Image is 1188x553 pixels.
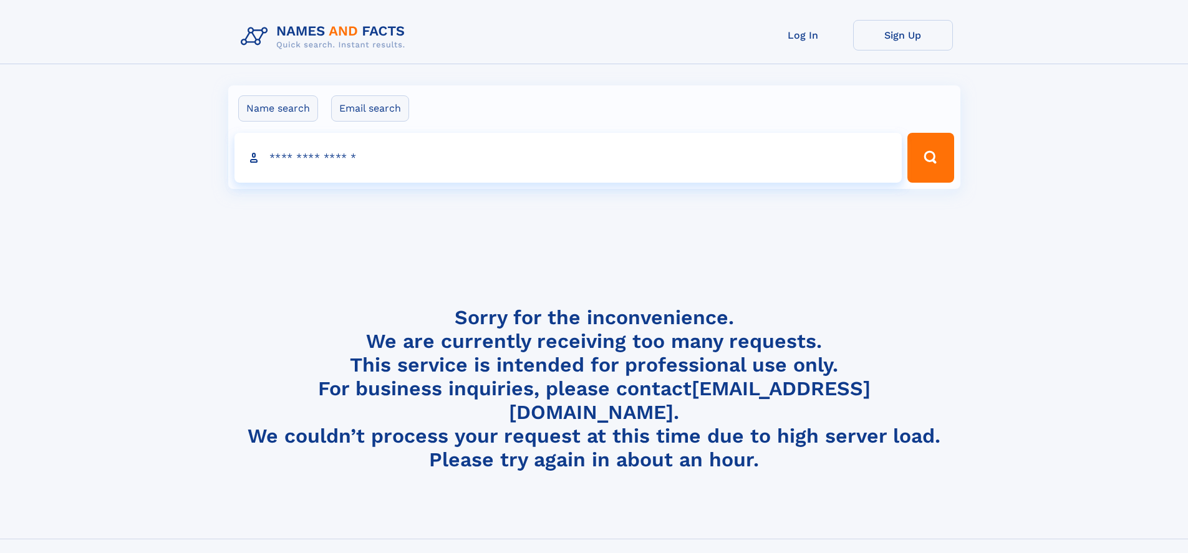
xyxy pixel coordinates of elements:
[238,95,318,122] label: Name search
[234,133,902,183] input: search input
[907,133,954,183] button: Search Button
[509,377,871,424] a: [EMAIL_ADDRESS][DOMAIN_NAME]
[236,20,415,54] img: Logo Names and Facts
[236,305,953,472] h4: Sorry for the inconvenience. We are currently receiving too many requests. This service is intend...
[753,20,853,50] a: Log In
[331,95,409,122] label: Email search
[853,20,953,50] a: Sign Up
